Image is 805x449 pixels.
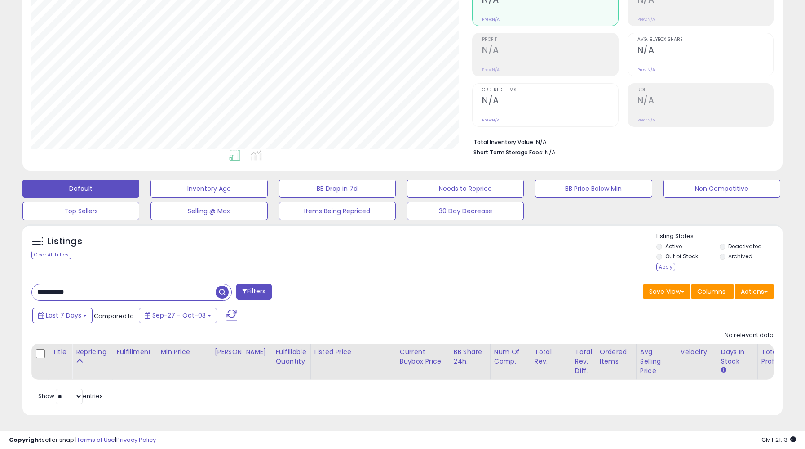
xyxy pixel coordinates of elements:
[276,347,307,366] div: Fulfillable Quantity
[9,436,156,445] div: seller snap | |
[637,88,773,93] span: ROI
[575,347,592,376] div: Total Rev. Diff.
[236,284,271,300] button: Filters
[600,347,632,366] div: Ordered Items
[665,252,698,260] label: Out of Stock
[473,148,544,156] b: Short Term Storage Fees:
[482,37,618,42] span: Profit
[31,251,71,259] div: Clear All Filters
[454,347,487,366] div: BB Share 24h.
[681,347,713,357] div: Velocity
[482,117,500,123] small: Prev: N/A
[482,67,500,72] small: Prev: N/A
[728,252,752,260] label: Archived
[728,242,762,250] label: Deactivated
[150,202,267,220] button: Selling @ Max
[116,436,156,444] a: Privacy Policy
[9,436,42,444] strong: Copyright
[637,67,655,72] small: Prev: N/A
[139,308,217,323] button: Sep-27 - Oct-03
[48,235,82,248] h5: Listings
[52,347,68,357] div: Title
[22,180,139,198] button: Default
[32,308,93,323] button: Last 7 Days
[22,202,139,220] button: Top Sellers
[76,347,109,357] div: Repricing
[656,263,675,271] div: Apply
[656,232,783,241] p: Listing States:
[94,312,135,320] span: Compared to:
[407,202,524,220] button: 30 Day Decrease
[691,284,734,299] button: Columns
[535,180,652,198] button: BB Price Below Min
[697,287,725,296] span: Columns
[482,95,618,108] h2: N/A
[665,242,682,250] label: Active
[535,347,567,366] div: Total Rev.
[482,17,500,22] small: Prev: N/A
[494,347,527,366] div: Num of Comp.
[279,202,396,220] button: Items Being Repriced
[761,347,794,366] div: Total Profit
[482,45,618,57] h2: N/A
[161,347,207,357] div: Min Price
[637,95,773,108] h2: N/A
[279,180,396,198] button: BB Drop in 7d
[473,136,767,147] li: N/A
[735,284,774,299] button: Actions
[150,180,267,198] button: Inventory Age
[721,366,726,374] small: Days In Stock.
[482,88,618,93] span: Ordered Items
[637,17,655,22] small: Prev: N/A
[152,311,206,320] span: Sep-27 - Oct-03
[407,180,524,198] button: Needs to Reprice
[643,284,690,299] button: Save View
[46,311,81,320] span: Last 7 Days
[637,37,773,42] span: Avg. Buybox Share
[116,347,153,357] div: Fulfillment
[637,117,655,123] small: Prev: N/A
[473,138,535,146] b: Total Inventory Value:
[38,392,103,400] span: Show: entries
[761,436,796,444] span: 2025-10-11 21:13 GMT
[663,180,780,198] button: Non Competitive
[640,347,673,376] div: Avg Selling Price
[77,436,115,444] a: Terms of Use
[215,347,268,357] div: [PERSON_NAME]
[637,45,773,57] h2: N/A
[721,347,754,366] div: Days In Stock
[400,347,446,366] div: Current Buybox Price
[725,331,774,340] div: No relevant data
[314,347,392,357] div: Listed Price
[545,148,556,157] span: N/A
